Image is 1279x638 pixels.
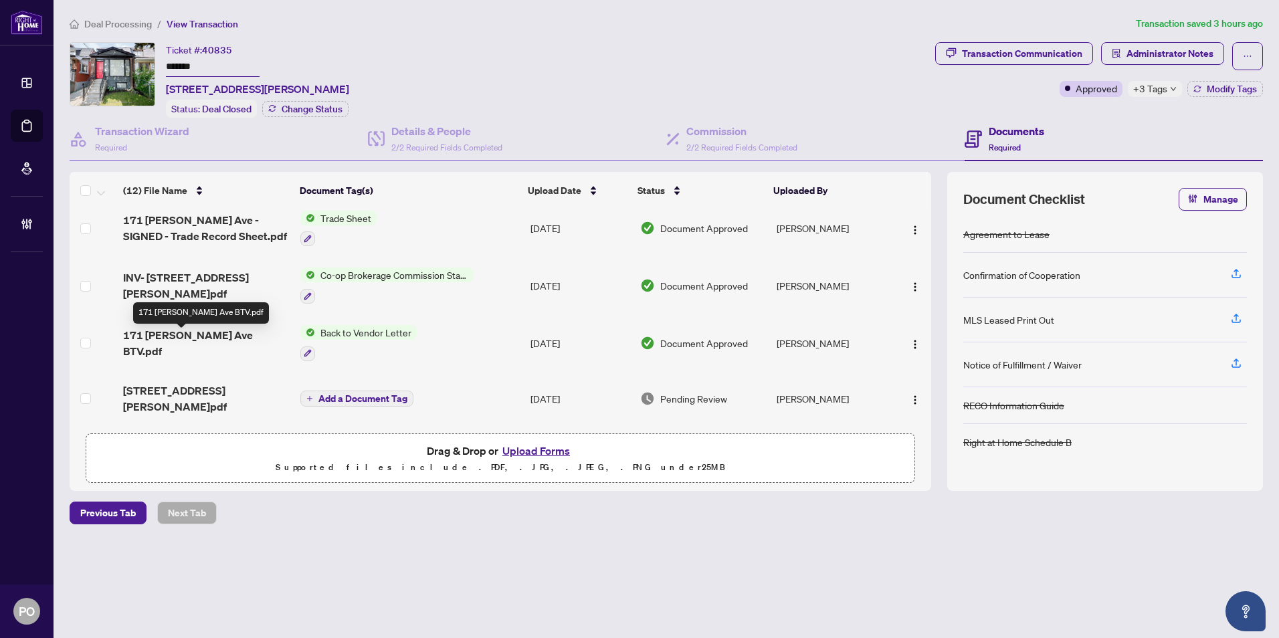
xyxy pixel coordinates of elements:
[11,10,43,35] img: logo
[1136,16,1263,31] article: Transaction saved 3 hours ago
[910,395,920,405] img: Logo
[427,442,574,459] span: Drag & Drop or
[294,172,523,209] th: Document Tag(s)
[262,101,349,117] button: Change Status
[306,395,313,402] span: plus
[95,142,127,152] span: Required
[318,394,407,403] span: Add a Document Tag
[771,425,892,483] td: [PERSON_NAME]
[771,257,892,314] td: [PERSON_NAME]
[80,502,136,524] span: Previous Tab
[989,123,1044,139] h4: Documents
[660,391,727,406] span: Pending Review
[166,42,232,58] div: Ticket #:
[904,275,926,296] button: Logo
[1133,81,1167,96] span: +3 Tags
[123,270,290,302] span: INV- [STREET_ADDRESS][PERSON_NAME]pdf
[157,502,217,524] button: Next Tab
[525,425,635,483] td: [DATE]
[300,211,377,247] button: Status IconTrade Sheet
[1126,43,1213,64] span: Administrator Notes
[300,325,315,340] img: Status Icon
[315,211,377,225] span: Trade Sheet
[86,434,914,484] span: Drag & Drop orUpload FormsSupported files include .PDF, .JPG, .JPEG, .PNG under25MB
[282,104,342,114] span: Change Status
[300,391,413,407] button: Add a Document Tag
[962,43,1082,64] div: Transaction Communication
[300,268,315,282] img: Status Icon
[660,336,748,350] span: Document Approved
[202,103,252,115] span: Deal Closed
[123,183,187,198] span: (12) File Name
[963,190,1085,209] span: Document Checklist
[118,172,294,209] th: (12) File Name
[910,225,920,235] img: Logo
[123,327,290,359] span: 171 [PERSON_NAME] Ave BTV.pdf
[686,142,797,152] span: 2/2 Required Fields Completed
[904,332,926,354] button: Logo
[315,325,417,340] span: Back to Vendor Letter
[95,123,189,139] h4: Transaction Wizard
[1170,86,1177,92] span: down
[166,81,349,97] span: [STREET_ADDRESS][PERSON_NAME]
[70,43,155,106] img: IMG-W12230133_1.jpg
[640,391,655,406] img: Document Status
[522,172,631,209] th: Upload Date
[686,123,797,139] h4: Commission
[525,372,635,425] td: [DATE]
[963,398,1064,413] div: RECO Information Guide
[935,42,1093,65] button: Transaction Communication
[300,390,413,407] button: Add a Document Tag
[300,268,474,304] button: Status IconCo-op Brokerage Commission Statement
[768,172,888,209] th: Uploaded By
[167,18,238,30] span: View Transaction
[963,357,1082,372] div: Notice of Fulfillment / Waiver
[660,221,748,235] span: Document Approved
[963,435,1072,449] div: Right at Home Schedule B
[70,19,79,29] span: home
[640,336,655,350] img: Document Status
[1207,84,1257,94] span: Modify Tags
[315,268,474,282] span: Co-op Brokerage Commission Statement
[525,257,635,314] td: [DATE]
[123,383,290,415] span: [STREET_ADDRESS][PERSON_NAME]pdf
[771,200,892,257] td: [PERSON_NAME]
[640,278,655,293] img: Document Status
[202,44,232,56] span: 40835
[910,282,920,292] img: Logo
[963,312,1054,327] div: MLS Leased Print Out
[1225,591,1266,631] button: Open asap
[157,16,161,31] li: /
[1243,51,1252,61] span: ellipsis
[391,123,502,139] h4: Details & People
[1101,42,1224,65] button: Administrator Notes
[771,372,892,425] td: [PERSON_NAME]
[498,442,574,459] button: Upload Forms
[963,227,1050,241] div: Agreement to Lease
[771,314,892,372] td: [PERSON_NAME]
[1112,49,1121,58] span: solution
[528,183,581,198] span: Upload Date
[525,314,635,372] td: [DATE]
[1203,189,1238,210] span: Manage
[1179,188,1247,211] button: Manage
[166,100,257,118] div: Status:
[904,388,926,409] button: Logo
[94,459,906,475] p: Supported files include .PDF, .JPG, .JPEG, .PNG under 25 MB
[1076,81,1117,96] span: Approved
[391,142,502,152] span: 2/2 Required Fields Completed
[640,221,655,235] img: Document Status
[84,18,152,30] span: Deal Processing
[300,211,315,225] img: Status Icon
[133,302,269,324] div: 171 [PERSON_NAME] Ave BTV.pdf
[904,217,926,239] button: Logo
[632,172,769,209] th: Status
[525,200,635,257] td: [DATE]
[637,183,665,198] span: Status
[1187,81,1263,97] button: Modify Tags
[910,339,920,350] img: Logo
[19,602,35,621] span: PO
[300,325,417,361] button: Status IconBack to Vendor Letter
[123,212,290,244] span: 171 [PERSON_NAME] Ave - SIGNED - Trade Record Sheet.pdf
[70,502,146,524] button: Previous Tab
